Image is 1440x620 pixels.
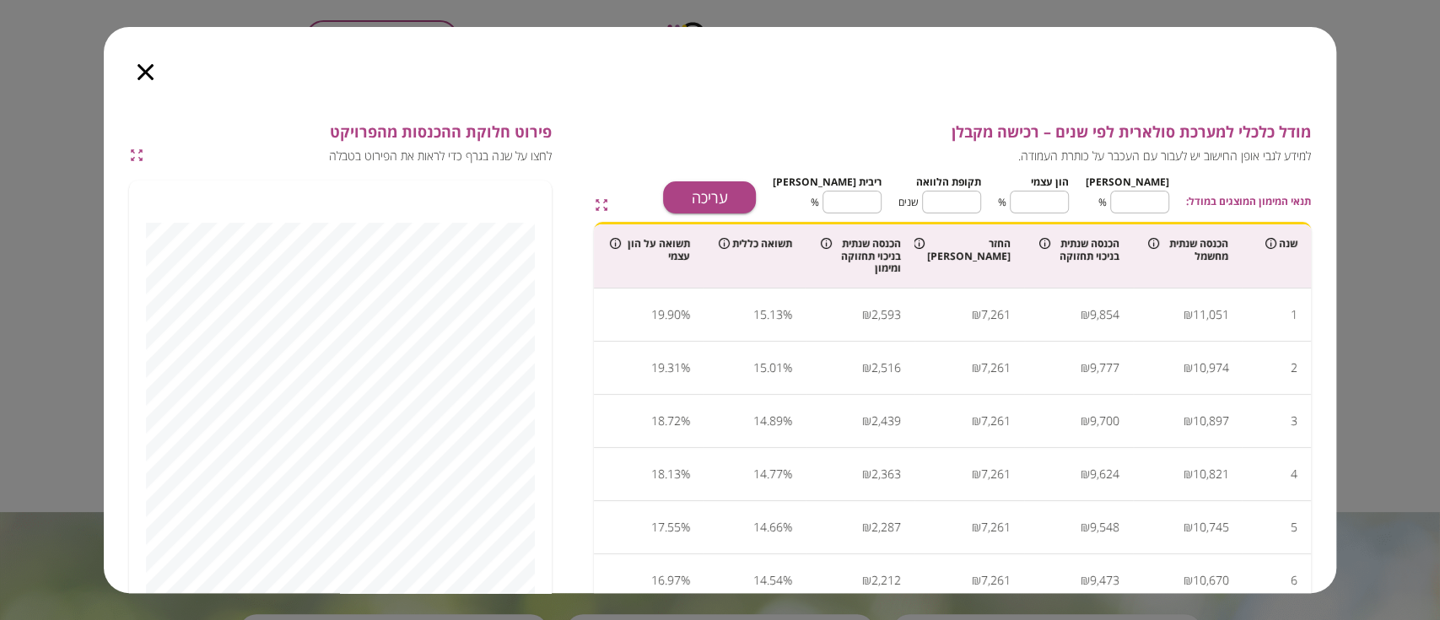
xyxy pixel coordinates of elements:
div: 7,261 [981,302,1011,327]
div: 19.31 [651,355,681,380]
div: ₪ [1081,355,1090,380]
div: תשואה כללית [717,238,792,250]
div: ₪ [862,302,871,327]
div: 18.72 [651,408,681,434]
span: תקופת הלוואה [916,175,981,189]
div: 9,548 [1090,515,1119,540]
div: 10,897 [1192,408,1228,434]
div: 9,473 [1090,568,1119,593]
div: 7,261 [981,515,1011,540]
span: למידע לגבי אופן החישוב יש לעבור עם העכבר על כותרת העמודה. [630,148,1312,164]
div: 9,700 [1090,408,1119,434]
div: ₪ [1081,302,1090,327]
span: הון עצמי [1031,175,1069,189]
div: 10,974 [1192,355,1228,380]
div: ₪ [1081,568,1090,593]
div: % [783,302,792,327]
div: % [681,355,690,380]
div: 15.13 [753,302,783,327]
div: 5 [1291,515,1297,540]
span: ריבית [PERSON_NAME] [773,175,882,189]
div: ₪ [1183,568,1192,593]
div: הכנסה שנתית בניכוי תחזוקה [1039,238,1119,262]
div: 10,821 [1192,461,1228,487]
div: 6 [1291,568,1297,593]
div: שנה [1255,238,1297,250]
span: שנים [898,194,919,210]
div: % [783,515,792,540]
div: 19.90 [651,302,681,327]
div: החזר [PERSON_NAME] [930,238,1011,262]
div: 7,261 [981,408,1011,434]
span: לחצו על שנה בגרף כדי לראות את הפירוט בטבלה [150,148,552,164]
div: 18.13 [651,461,681,487]
div: 7,261 [981,568,1011,593]
div: ₪ [1081,515,1090,540]
div: 14.54 [753,568,783,593]
div: ₪ [972,408,981,434]
div: ₪ [1081,408,1090,434]
div: ₪ [1183,355,1192,380]
div: 10,745 [1192,515,1228,540]
div: ₪ [862,515,871,540]
div: 17.55 [651,515,681,540]
span: מודל כלכלי למערכת סולארית לפי שנים – רכישה מקבלן [630,123,1312,142]
div: הכנסה שנתית בניכוי תחזוקה ומימון [821,238,901,274]
div: ₪ [972,568,981,593]
div: 2,593 [871,302,901,327]
div: % [783,408,792,434]
div: 2 [1291,355,1297,380]
div: ₪ [862,408,871,434]
div: 2,516 [871,355,901,380]
div: 9,624 [1090,461,1119,487]
div: % [681,461,690,487]
button: עריכה [663,181,756,213]
div: 2,212 [871,568,901,593]
span: % [1098,194,1107,210]
span: פירוט חלוקת ההכנסות מהפרויקט [150,123,552,142]
div: 16.97 [651,568,681,593]
div: % [783,568,792,593]
div: ₪ [1183,461,1192,487]
div: % [681,515,690,540]
div: 2,363 [871,461,901,487]
div: ₪ [972,461,981,487]
div: ₪ [972,355,981,380]
div: % [783,461,792,487]
div: 4 [1291,461,1297,487]
div: הכנסה שנתית מחשמל [1148,238,1228,262]
div: 15.01 [753,355,783,380]
div: 2,439 [871,408,901,434]
div: % [681,302,690,327]
div: 2,287 [871,515,901,540]
span: % [811,194,819,210]
div: ₪ [972,515,981,540]
div: % [681,568,690,593]
div: ₪ [1081,461,1090,487]
span: [PERSON_NAME] [1086,175,1169,189]
div: ₪ [1183,302,1192,327]
div: 14.89 [753,408,783,434]
div: ₪ [862,355,871,380]
div: 14.66 [753,515,783,540]
div: ₪ [862,568,871,593]
div: ₪ [1183,408,1192,434]
div: ₪ [862,461,871,487]
div: ₪ [1183,515,1192,540]
div: תשואה על הון עצמי [610,238,690,262]
span: % [998,194,1006,210]
div: % [783,355,792,380]
div: 9,854 [1090,302,1119,327]
div: 7,261 [981,461,1011,487]
div: 1 [1291,302,1297,327]
div: ₪ [972,302,981,327]
div: % [681,408,690,434]
div: 14.77 [753,461,783,487]
span: תנאי המימון המוצגים במודל: [1186,193,1311,209]
div: 10,670 [1192,568,1228,593]
div: 9,777 [1090,355,1119,380]
div: 3 [1291,408,1297,434]
div: 7,261 [981,355,1011,380]
div: 11,051 [1192,302,1228,327]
